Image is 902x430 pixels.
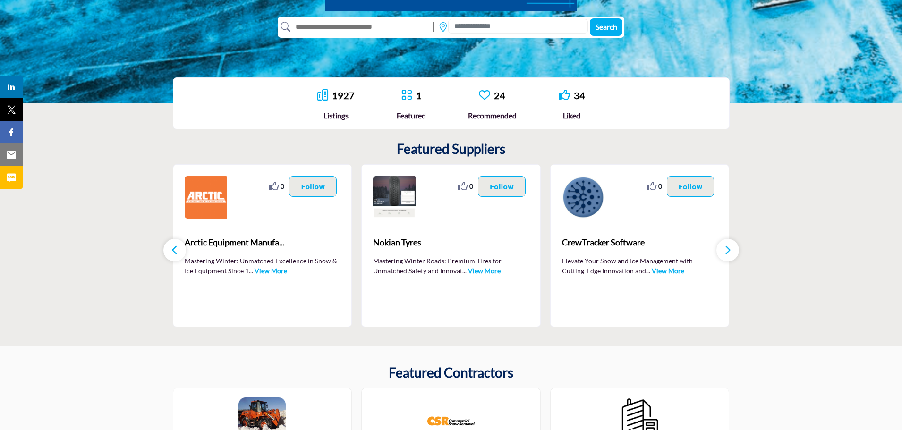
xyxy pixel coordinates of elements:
[373,236,529,249] span: Nokian Tyres
[416,90,422,101] a: 1
[462,267,467,275] span: ...
[389,365,513,381] h2: Featured Contractors
[249,267,253,275] span: ...
[590,18,622,36] button: Search
[281,181,284,191] span: 0
[562,176,604,219] img: CrewTracker Software
[373,176,416,219] img: Nokian Tyres
[317,110,355,121] div: Listings
[479,89,490,102] a: Go to Recommended
[289,176,337,197] button: Follow
[562,256,718,275] p: Elevate Your Snow and Ice Management with Cutting-Edge Innovation and
[373,230,529,255] a: Nokian Tyres
[332,90,355,101] a: 1927
[373,256,529,275] p: Mastering Winter Roads: Premium Tires for Unmatched Safety and Innovat
[401,89,412,102] a: Go to Featured
[559,110,585,121] div: Liked
[468,267,501,275] a: View More
[559,89,570,101] i: Go to Liked
[397,141,505,157] h2: Featured Suppliers
[562,230,718,255] a: CrewTracker Software
[562,236,718,249] span: CrewTracker Software
[255,267,287,275] a: View More
[397,110,426,121] div: Featured
[652,267,684,275] a: View More
[185,230,340,255] a: Arctic Equipment Manufa...
[494,90,505,101] a: 24
[478,176,526,197] button: Follow
[490,181,514,192] p: Follow
[185,176,227,219] img: Arctic Equipment Manufacturing Corp.
[679,181,703,192] p: Follow
[431,20,436,34] img: Rectangle%203585.svg
[658,181,662,191] span: 0
[185,236,340,249] span: Arctic Equipment Manufa...
[469,181,473,191] span: 0
[574,90,585,101] a: 34
[301,181,325,192] p: Follow
[667,176,715,197] button: Follow
[596,22,617,31] span: Search
[185,230,340,255] b: Arctic Equipment Manufacturing Corp.
[185,256,340,275] p: Mastering Winter: Unmatched Excellence in Snow & Ice Equipment Since 1
[468,110,517,121] div: Recommended
[646,267,650,275] span: ...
